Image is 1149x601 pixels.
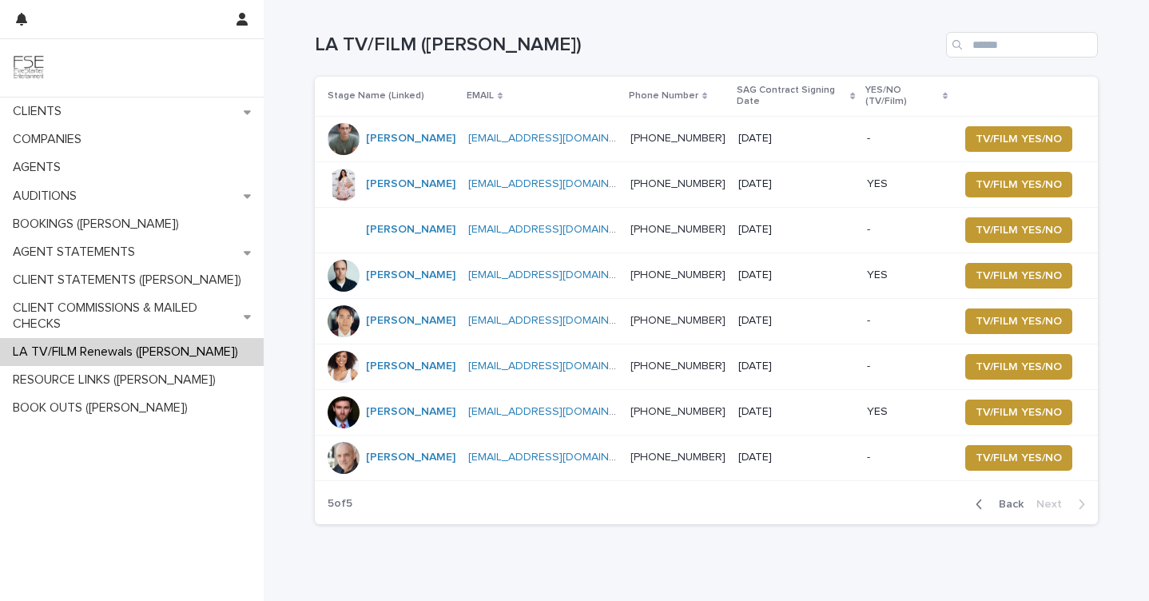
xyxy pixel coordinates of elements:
[630,133,726,144] a: [PHONE_NUMBER]
[946,32,1098,58] input: Search
[6,217,192,232] p: BOOKINGS ([PERSON_NAME])
[6,300,244,331] p: CLIENT COMMISSIONS & MAILED CHECKS
[366,177,455,191] a: [PERSON_NAME]
[867,132,946,145] p: -
[6,344,251,360] p: LA TV/FILM Renewals ([PERSON_NAME])
[468,133,649,144] a: [EMAIL_ADDRESS][DOMAIN_NAME]
[867,360,946,373] p: -
[738,405,854,419] p: [DATE]
[965,172,1072,197] button: TV/FILM YES/NO
[6,372,229,388] p: RESOURCE LINKS ([PERSON_NAME])
[867,405,946,419] p: YES
[6,132,94,147] p: COMPANIES
[867,451,946,464] p: -
[738,451,854,464] p: [DATE]
[965,263,1072,289] button: TV/FILM YES/NO
[6,245,148,260] p: AGENT STATEMENTS
[6,160,74,175] p: AGENTS
[630,315,726,326] a: [PHONE_NUMBER]
[468,269,649,281] a: [EMAIL_ADDRESS][DOMAIN_NAME]
[630,452,726,463] a: [PHONE_NUMBER]
[366,223,455,237] a: [PERSON_NAME]
[315,207,1098,253] tr: [PERSON_NAME] [EMAIL_ADDRESS][DOMAIN_NAME] [PHONE_NUMBER] [DATE]-TV/FILM YES/NO
[366,269,455,282] a: [PERSON_NAME]
[366,314,455,328] a: [PERSON_NAME]
[315,34,940,57] h1: LA TV/FILM ([PERSON_NAME])
[630,360,726,372] a: [PHONE_NUMBER]
[738,223,854,237] p: [DATE]
[630,406,726,417] a: [PHONE_NUMBER]
[630,269,726,281] a: [PHONE_NUMBER]
[468,178,649,189] a: [EMAIL_ADDRESS][DOMAIN_NAME]
[867,269,946,282] p: YES
[738,269,854,282] p: [DATE]
[468,224,649,235] a: [EMAIL_ADDRESS][DOMAIN_NAME]
[737,82,847,111] p: SAG Contract Signing Date
[976,313,1062,329] span: TV/FILM YES/NO
[976,359,1062,375] span: TV/FILM YES/NO
[976,222,1062,238] span: TV/FILM YES/NO
[467,87,494,105] p: EMAIL
[328,87,424,105] p: Stage Name (Linked)
[6,104,74,119] p: CLIENTS
[1036,499,1071,510] span: Next
[976,450,1062,466] span: TV/FILM YES/NO
[6,273,254,288] p: CLIENT STATEMENTS ([PERSON_NAME])
[630,224,726,235] a: [PHONE_NUMBER]
[6,400,201,416] p: BOOK OUTS ([PERSON_NAME])
[738,360,854,373] p: [DATE]
[315,298,1098,344] tr: [PERSON_NAME] [EMAIL_ADDRESS][DOMAIN_NAME] [PHONE_NUMBER] [DATE]-TV/FILM YES/NO
[13,52,45,84] img: 9JgRvJ3ETPGCJDhvPVA5
[315,116,1098,161] tr: [PERSON_NAME] [EMAIL_ADDRESS][DOMAIN_NAME] [PHONE_NUMBER] [DATE]-TV/FILM YES/NO
[468,315,649,326] a: [EMAIL_ADDRESS][DOMAIN_NAME]
[965,217,1072,243] button: TV/FILM YES/NO
[976,131,1062,147] span: TV/FILM YES/NO
[6,189,89,204] p: AUDITIONS
[865,82,939,111] p: YES/NO (TV/Film)
[963,497,1030,511] button: Back
[315,484,365,523] p: 5 of 5
[867,177,946,191] p: YES
[468,452,649,463] a: [EMAIL_ADDRESS][DOMAIN_NAME]
[965,445,1072,471] button: TV/FILM YES/NO
[630,178,726,189] a: [PHONE_NUMBER]
[989,499,1024,510] span: Back
[315,344,1098,389] tr: [PERSON_NAME] [EMAIL_ADDRESS][DOMAIN_NAME] [PHONE_NUMBER] [DATE]-TV/FILM YES/NO
[315,435,1098,480] tr: [PERSON_NAME] [EMAIL_ADDRESS][DOMAIN_NAME] [PHONE_NUMBER] [DATE]-TV/FILM YES/NO
[366,451,455,464] a: [PERSON_NAME]
[1030,497,1098,511] button: Next
[738,132,854,145] p: [DATE]
[976,404,1062,420] span: TV/FILM YES/NO
[965,400,1072,425] button: TV/FILM YES/NO
[965,308,1072,334] button: TV/FILM YES/NO
[315,253,1098,298] tr: [PERSON_NAME] [EMAIL_ADDRESS][DOMAIN_NAME] [PHONE_NUMBER] [DATE]YESTV/FILM YES/NO
[738,177,854,191] p: [DATE]
[867,223,946,237] p: -
[965,126,1072,152] button: TV/FILM YES/NO
[629,87,698,105] p: Phone Number
[468,406,649,417] a: [EMAIL_ADDRESS][DOMAIN_NAME]
[366,360,455,373] a: [PERSON_NAME]
[315,389,1098,435] tr: [PERSON_NAME] [EMAIL_ADDRESS][DOMAIN_NAME] [PHONE_NUMBER] [DATE]YESTV/FILM YES/NO
[366,132,455,145] a: [PERSON_NAME]
[468,360,649,372] a: [EMAIL_ADDRESS][DOMAIN_NAME]
[738,314,854,328] p: [DATE]
[976,177,1062,193] span: TV/FILM YES/NO
[867,314,946,328] p: -
[366,405,455,419] a: [PERSON_NAME]
[976,268,1062,284] span: TV/FILM YES/NO
[315,161,1098,207] tr: [PERSON_NAME] [EMAIL_ADDRESS][DOMAIN_NAME] [PHONE_NUMBER] [DATE]YESTV/FILM YES/NO
[965,354,1072,380] button: TV/FILM YES/NO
